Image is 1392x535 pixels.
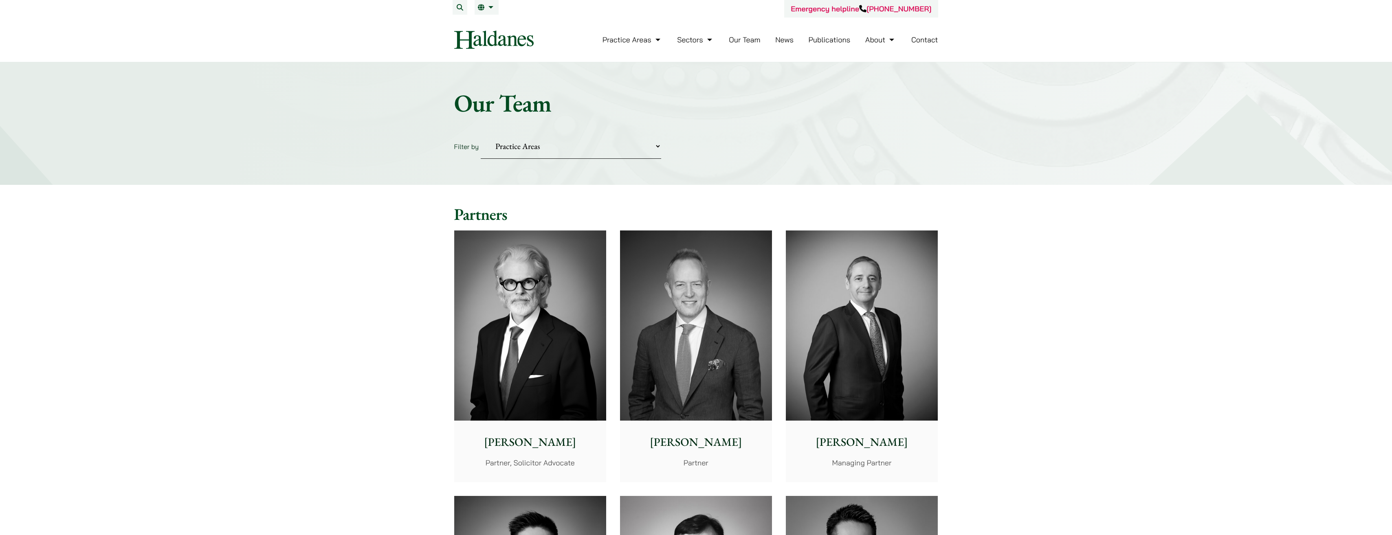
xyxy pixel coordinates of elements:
a: About [865,35,896,44]
p: Managing Partner [792,457,931,468]
a: [PERSON_NAME] Partner [620,230,772,482]
a: Emergency helpline[PHONE_NUMBER] [791,4,931,13]
label: Filter by [454,143,479,151]
a: News [775,35,794,44]
img: Logo of Haldanes [454,31,534,49]
a: [PERSON_NAME] Partner, Solicitor Advocate [454,230,606,482]
p: [PERSON_NAME] [792,434,931,451]
a: [PERSON_NAME] Managing Partner [786,230,938,482]
h1: Our Team [454,88,938,118]
h2: Partners [454,204,938,224]
p: [PERSON_NAME] [461,434,600,451]
p: Partner, Solicitor Advocate [461,457,600,468]
a: Practice Areas [603,35,662,44]
p: [PERSON_NAME] [627,434,765,451]
a: EN [478,4,495,11]
a: Publications [809,35,851,44]
a: Our Team [729,35,760,44]
p: Partner [627,457,765,468]
a: Contact [911,35,938,44]
a: Sectors [677,35,714,44]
